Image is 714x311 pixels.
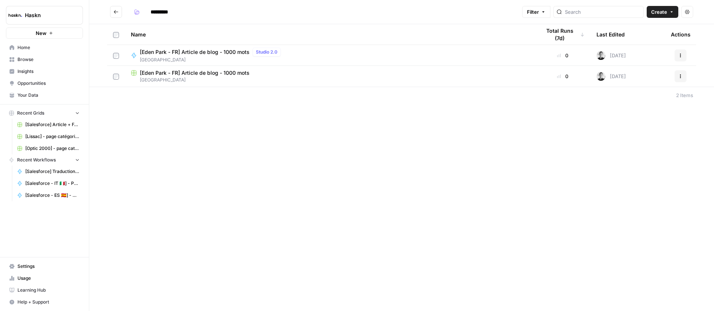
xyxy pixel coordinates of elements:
[17,92,80,99] span: Your Data
[17,299,80,305] span: Help + Support
[596,51,626,60] div: [DATE]
[596,24,625,45] div: Last Edited
[565,8,640,16] input: Search
[131,69,529,83] a: [Eden Park - FR] Article de blog - 1000 mots[GEOGRAPHIC_DATA]
[110,6,122,18] button: Go back
[6,65,83,77] a: Insights
[25,145,80,152] span: [Optic 2000] - page catégorie + article de blog
[17,263,80,270] span: Settings
[541,52,585,59] div: 0
[14,119,83,131] a: [Salesforce] Article + FAQ + Posts RS / Opti
[6,272,83,284] a: Usage
[140,69,250,77] span: [Eden Park - FR] Article de blog - 1000 mots
[651,8,667,16] span: Create
[9,9,22,22] img: Haskn Logo
[256,49,277,55] span: Studio 2.0
[14,131,83,142] a: [Lissac] - page catégorie - 300 à 800 mots
[541,73,585,80] div: 0
[6,54,83,65] a: Browse
[17,44,80,51] span: Home
[14,166,83,177] a: [Salesforce] Traduction optimisation + FAQ + Post RS
[25,180,80,187] span: [Salesforce - IT 🇮🇹] - Page glossaire + FAQ + Post RS
[25,192,80,199] span: [Salesforce - ES 🇪🇸] - Optimisation + FAQ + Post RS
[140,48,250,56] span: [Eden Park - FR] Article de blog - 1000 mots
[17,80,80,87] span: Opportunities
[527,8,539,16] span: Filter
[6,6,83,25] button: Workspace: Haskn
[17,110,44,116] span: Recent Grids
[596,72,605,81] img: 5iwot33yo0fowbxplqtedoh7j1jy
[25,121,80,128] span: [Salesforce] Article + FAQ + Posts RS / Opti
[596,51,605,60] img: 5iwot33yo0fowbxplqtedoh7j1jy
[131,77,529,83] span: [GEOGRAPHIC_DATA]
[671,24,691,45] div: Actions
[6,108,83,119] button: Recent Grids
[522,6,550,18] button: Filter
[14,142,83,154] a: [Optic 2000] - page catégorie + article de blog
[140,57,284,63] span: [GEOGRAPHIC_DATA]
[6,77,83,89] a: Opportunities
[25,133,80,140] span: [Lissac] - page catégorie - 300 à 800 mots
[25,168,80,175] span: [Salesforce] Traduction optimisation + FAQ + Post RS
[6,260,83,272] a: Settings
[17,275,80,282] span: Usage
[14,189,83,201] a: [Salesforce - ES 🇪🇸] - Optimisation + FAQ + Post RS
[17,68,80,75] span: Insights
[676,92,693,99] div: 2 Items
[17,56,80,63] span: Browse
[17,287,80,294] span: Learning Hub
[14,177,83,189] a: [Salesforce - IT 🇮🇹] - Page glossaire + FAQ + Post RS
[596,72,626,81] div: [DATE]
[6,89,83,101] a: Your Data
[17,157,56,163] span: Recent Workflows
[647,6,678,18] button: Create
[6,284,83,296] a: Learning Hub
[131,48,529,63] a: [Eden Park - FR] Article de blog - 1000 motsStudio 2.0[GEOGRAPHIC_DATA]
[131,24,529,45] div: Name
[6,28,83,39] button: New
[6,296,83,308] button: Help + Support
[25,12,70,19] span: Haskn
[36,29,46,37] span: New
[541,24,585,45] div: Total Runs (7d)
[6,154,83,166] button: Recent Workflows
[6,42,83,54] a: Home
